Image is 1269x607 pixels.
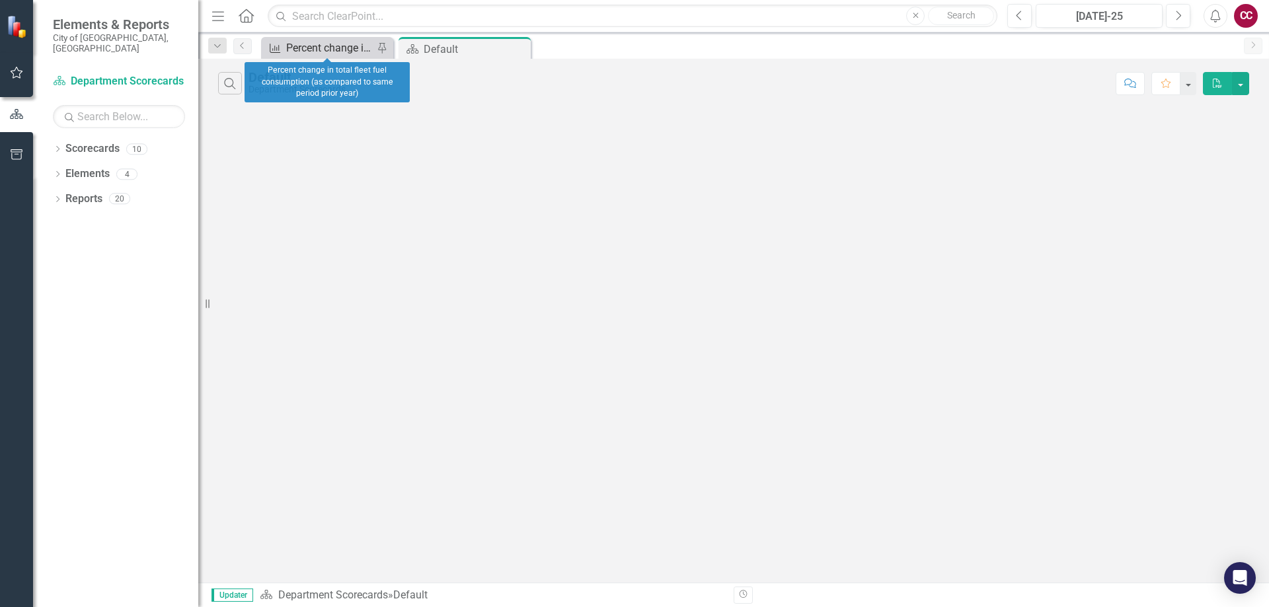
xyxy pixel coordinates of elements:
input: Search ClearPoint... [268,5,997,28]
div: [DATE]-25 [1040,9,1158,24]
div: » [260,588,724,603]
button: CC [1234,4,1258,28]
a: Department Scorecards [278,589,388,601]
span: Search [947,10,976,20]
div: 10 [126,143,147,155]
button: Search [928,7,994,25]
a: Reports [65,192,102,207]
div: Percent change in total fleet fuel consumption (as compared to same period prior year) [286,40,373,56]
input: Search Below... [53,105,185,128]
a: Department Scorecards [53,74,185,89]
a: Elements [65,166,110,182]
a: Scorecards [65,141,120,157]
div: Percent change in total fleet fuel consumption (as compared to same period prior year) [245,62,410,102]
button: [DATE]-25 [1036,4,1163,28]
div: Default [393,589,428,601]
span: Updater [211,589,253,602]
small: City of [GEOGRAPHIC_DATA], [GEOGRAPHIC_DATA] [53,32,185,54]
img: ClearPoint Strategy [7,15,30,38]
div: Open Intercom Messenger [1224,562,1256,594]
div: 20 [109,194,130,205]
div: 4 [116,168,137,180]
div: Default [424,41,527,57]
a: Percent change in total fleet fuel consumption (as compared to same period prior year) [264,40,373,56]
span: Elements & Reports [53,17,185,32]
